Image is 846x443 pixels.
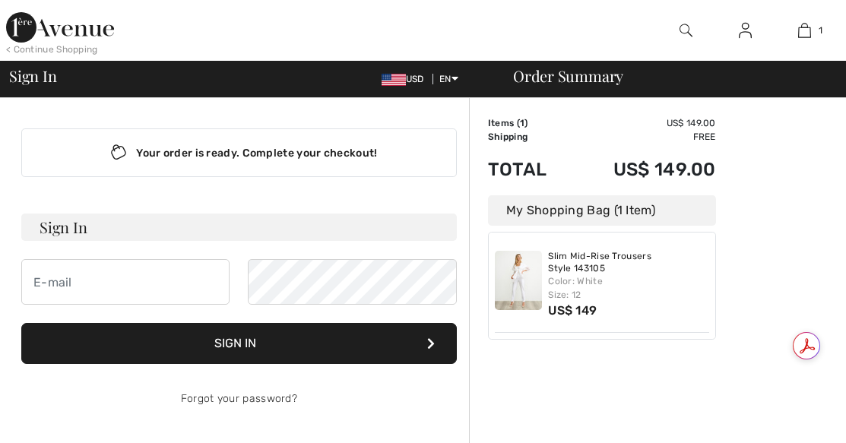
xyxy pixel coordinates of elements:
input: E-mail [21,259,230,305]
td: Free [571,130,716,144]
div: Order Summary [495,68,837,84]
div: Color: White Size: 12 [548,274,709,302]
td: US$ 149.00 [571,116,716,130]
div: My Shopping Bag (1 Item) [488,195,716,226]
td: US$ 149.00 [571,144,716,195]
button: Sign In [21,323,457,364]
h3: Sign In [21,214,457,241]
td: Shipping [488,130,571,144]
a: 1 [775,21,833,40]
img: My Bag [798,21,811,40]
span: US$ 149 [548,303,597,318]
div: < Continue Shopping [6,43,98,56]
span: EN [439,74,458,84]
img: search the website [680,21,692,40]
img: 1ère Avenue [6,12,114,43]
img: Slim Mid-Rise Trousers Style 143105 [495,251,543,310]
img: US Dollar [382,74,406,86]
span: Sign In [9,68,56,84]
td: Items ( ) [488,116,571,130]
a: Sign In [727,21,764,40]
a: Forgot your password? [181,392,297,405]
span: 1 [819,24,822,37]
span: 1 [520,118,524,128]
div: Your order is ready. Complete your checkout! [21,128,457,177]
td: Total [488,144,571,195]
span: USD [382,74,430,84]
a: Slim Mid-Rise Trousers Style 143105 [548,251,709,274]
img: My Info [739,21,752,40]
